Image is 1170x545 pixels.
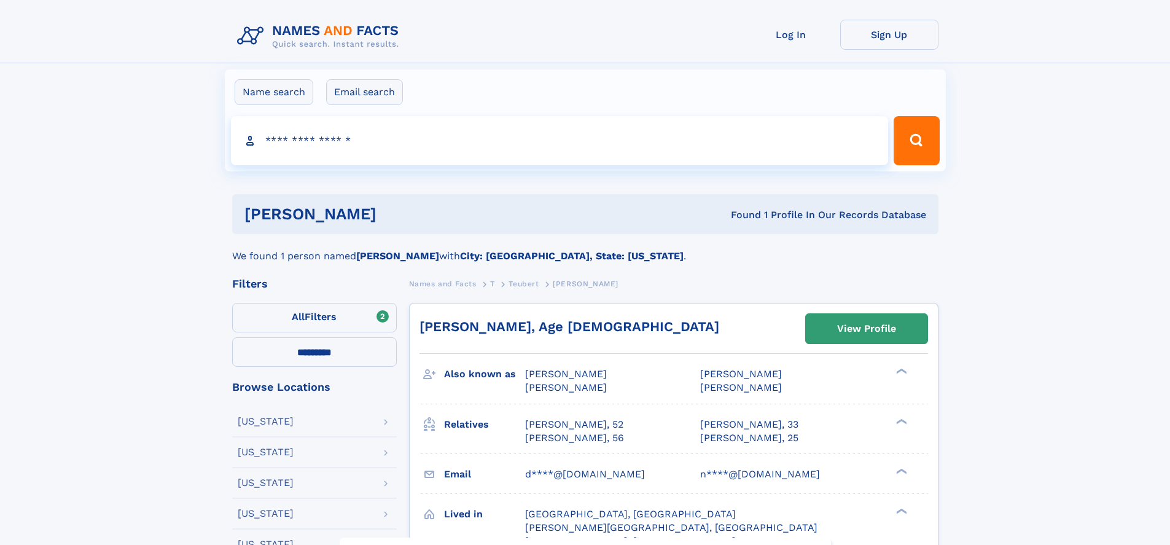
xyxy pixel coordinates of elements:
h3: Relatives [444,414,525,435]
b: [PERSON_NAME] [356,250,439,262]
div: ❯ [893,367,908,375]
span: [PERSON_NAME] [525,382,607,393]
label: Email search [326,79,403,105]
label: Filters [232,303,397,332]
div: We found 1 person named with . [232,234,938,264]
span: All [292,311,305,323]
button: Search Button [894,116,939,165]
span: [PERSON_NAME][GEOGRAPHIC_DATA], [GEOGRAPHIC_DATA] [525,522,817,533]
span: [PERSON_NAME] [700,382,782,393]
div: ❯ [893,417,908,425]
a: Log In [742,20,840,50]
div: ❯ [893,507,908,515]
div: [US_STATE] [238,478,294,488]
a: [PERSON_NAME], 25 [700,431,798,445]
h3: Also known as [444,364,525,385]
b: City: [GEOGRAPHIC_DATA], State: [US_STATE] [460,250,684,262]
a: [PERSON_NAME], 52 [525,418,623,431]
input: search input [231,116,889,165]
div: View Profile [837,315,896,343]
div: [US_STATE] [238,509,294,519]
div: Found 1 Profile In Our Records Database [553,208,926,222]
a: Names and Facts [409,276,477,291]
span: [PERSON_NAME] [700,368,782,380]
span: [GEOGRAPHIC_DATA], [GEOGRAPHIC_DATA] [525,508,736,520]
span: T [490,280,495,288]
h3: Lived in [444,504,525,525]
span: Teubert [509,280,539,288]
a: [PERSON_NAME], 33 [700,418,798,431]
div: [US_STATE] [238,417,294,426]
a: [PERSON_NAME], 56 [525,431,624,445]
h3: Email [444,464,525,485]
img: Logo Names and Facts [232,20,409,53]
a: Sign Up [840,20,938,50]
h1: [PERSON_NAME] [244,206,554,222]
div: [US_STATE] [238,447,294,457]
span: [PERSON_NAME] [525,368,607,380]
span: [PERSON_NAME] [553,280,618,288]
a: [PERSON_NAME], Age [DEMOGRAPHIC_DATA] [419,319,719,334]
a: Teubert [509,276,539,291]
a: View Profile [806,314,927,343]
div: Filters [232,278,397,289]
div: Browse Locations [232,382,397,393]
div: ❯ [893,467,908,475]
label: Name search [235,79,313,105]
a: T [490,276,495,291]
